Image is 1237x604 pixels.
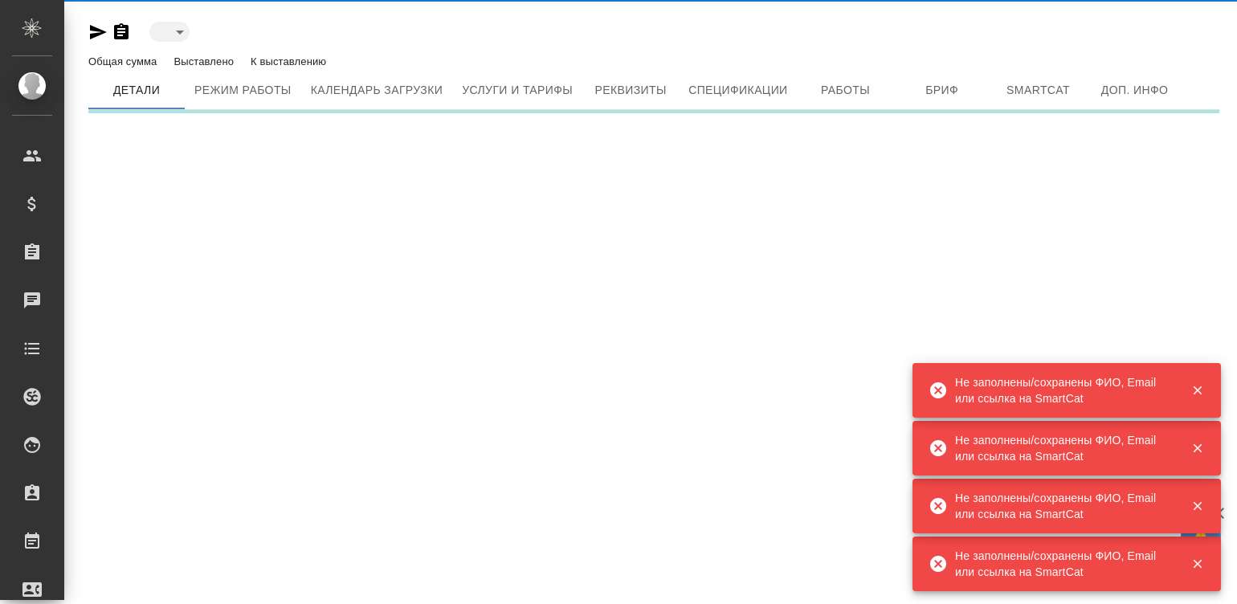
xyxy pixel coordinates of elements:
[462,80,573,100] span: Услуги и тарифы
[112,22,131,42] button: Скопировать ссылку
[955,548,1167,580] div: Не заполнены/сохранены ФИО, Email или ссылка на SmartCat
[194,80,292,100] span: Режим работы
[1181,383,1214,398] button: Закрыть
[955,374,1167,406] div: Не заполнены/сохранены ФИО, Email или ссылка на SmartCat
[955,432,1167,464] div: Не заполнены/сохранены ФИО, Email или ссылка на SmartCat
[98,80,175,100] span: Детали
[174,55,238,67] p: Выставлено
[88,55,161,67] p: Общая сумма
[311,80,443,100] span: Календарь загрузки
[1181,499,1214,513] button: Закрыть
[88,22,108,42] button: Скопировать ссылку для ЯМессенджера
[807,80,884,100] span: Работы
[251,55,330,67] p: К выставлению
[688,80,787,100] span: Спецификации
[1000,80,1077,100] span: Smartcat
[1181,441,1214,455] button: Закрыть
[592,80,669,100] span: Реквизиты
[904,80,981,100] span: Бриф
[955,490,1167,522] div: Не заполнены/сохранены ФИО, Email или ссылка на SmartCat
[149,22,190,42] div: ​
[1096,80,1174,100] span: Доп. инфо
[1181,557,1214,571] button: Закрыть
